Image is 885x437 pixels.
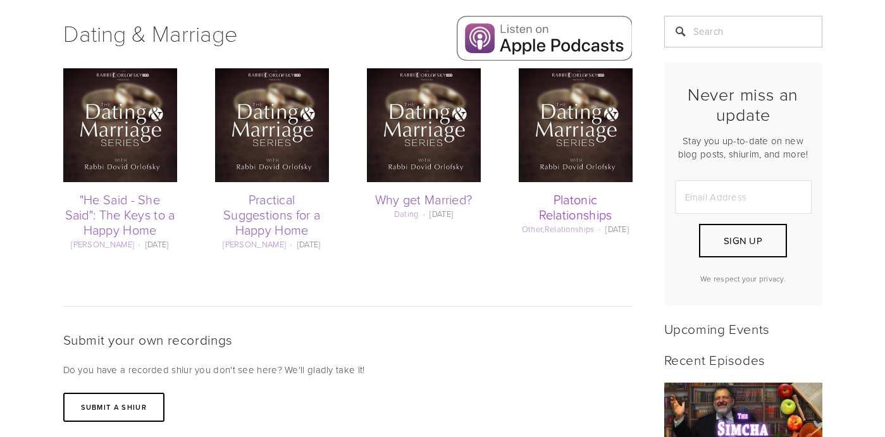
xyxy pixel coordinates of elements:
time: [DATE] [297,238,321,250]
img: Why get Married? [367,68,481,182]
h2: Never miss an update [675,84,812,125]
h2: Submit your own recordings [63,331,633,347]
input: Search [664,16,822,47]
img: Practical Suggestions for a Happy Home [215,68,329,182]
span: , [522,223,603,235]
a: Practical Suggestions for a Happy Home [223,190,320,238]
span: Sign Up [724,234,762,247]
a: Why get Married? [375,190,473,208]
h2: Recent Episodes [664,352,822,367]
a: [PERSON_NAME] [71,238,134,250]
img: Platonic Relationships [519,68,633,182]
a: Relationships [545,223,595,235]
a: Submit a shiur [63,393,164,422]
time: [DATE] [145,238,169,250]
a: Platonic Relationships [539,190,612,223]
p: We respect your privacy. [675,273,812,284]
button: Sign Up [699,224,786,257]
input: Email Address [675,180,812,214]
a: [PERSON_NAME] [223,238,286,250]
time: [DATE] [430,208,453,219]
h1: Dating & Marriage [63,16,387,50]
p: Stay you up-to-date on new blog posts, shiurim, and more! [675,134,812,161]
a: "He Said - She Said": The Keys to a Happy Home [65,190,175,238]
a: Dating [394,208,419,219]
p: Do you have a recorded shiur you don't see here? We'll gladly take it! [63,362,633,378]
h2: Upcoming Events [664,321,822,336]
time: [DATE] [605,223,629,235]
a: Other [522,223,543,235]
img: "He Said - She Said": The Keys to a Happy Home [63,68,177,182]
